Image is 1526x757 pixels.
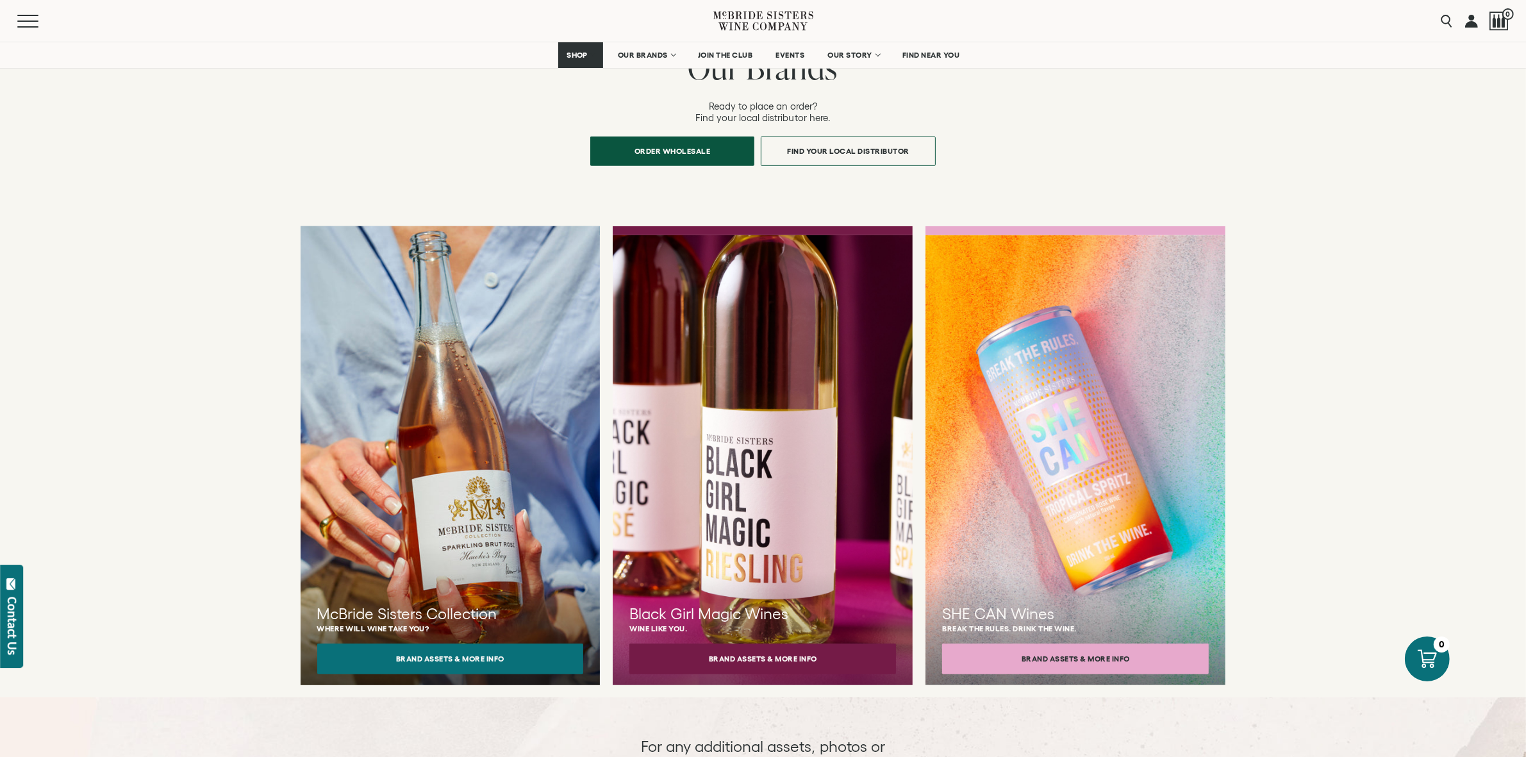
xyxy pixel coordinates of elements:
span: JOIN THE CLUB [698,51,753,60]
span: 0 [1502,8,1514,20]
a: McBride Sisters Collection Where will wine take you? Brand Assets & More Info [301,226,601,685]
span: Find Your Local Distributor [765,138,932,163]
p: Ready to place an order? Find your local distributor here. [302,101,1225,124]
h3: SHE CAN Wines [942,603,1209,625]
a: FIND NEAR YOU [894,42,968,68]
a: Black Girl Magic Wines Wine like you. Brand Assets & More Info [613,226,913,685]
a: OUR STORY [819,42,888,68]
a: Find Your Local Distributor [761,137,936,166]
a: SHE CAN Wines Break the rules. Drink the wine. Brand Assets & More Info [925,226,1225,685]
p: Wine like you. [629,624,896,633]
span: Order Wholesale [612,138,733,163]
div: Contact Us [6,597,19,655]
a: Order Wholesale [590,137,754,166]
a: EVENTS [767,42,813,68]
button: Mobile Menu Trigger [17,15,63,28]
p: Where will wine take you? [317,624,584,633]
div: 0 [1434,636,1450,653]
a: SHOP [558,42,603,68]
button: Brand Assets & More Info [317,644,584,674]
h3: McBride Sisters Collection [317,603,584,625]
span: FIND NEAR YOU [902,51,960,60]
button: Brand Assets & More Info [629,644,896,674]
span: SHOP [567,51,588,60]
a: JOIN THE CLUB [690,42,761,68]
span: EVENTS [775,51,804,60]
p: Break the rules. Drink the wine. [942,624,1209,633]
a: OUR BRANDS [610,42,683,68]
h3: Black Girl Magic Wines [629,603,896,625]
span: OUR BRANDS [618,51,668,60]
span: OUR STORY [827,51,872,60]
button: Brand Assets & More Info [942,644,1209,674]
